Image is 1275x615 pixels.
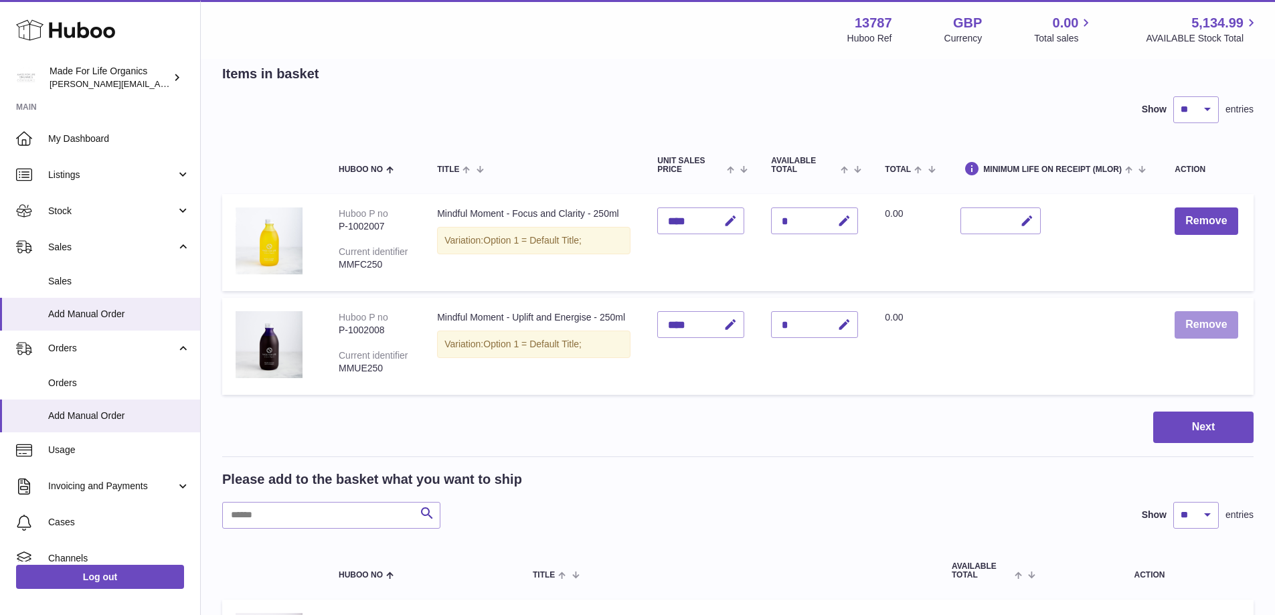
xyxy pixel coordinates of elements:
div: P-1002008 [339,324,410,337]
img: Mindful Moment - Focus and Clarity - 250ml [236,207,303,274]
span: 5,134.99 [1191,14,1244,32]
span: AVAILABLE Total [771,157,837,174]
th: Action [1045,549,1254,593]
div: Variation: [437,227,630,254]
div: P-1002007 [339,220,410,233]
label: Show [1142,509,1167,521]
span: 0.00 [1053,14,1079,32]
span: Stock [48,205,176,217]
span: My Dashboard [48,133,190,145]
span: Orders [48,342,176,355]
div: Huboo P no [339,208,388,219]
span: Orders [48,377,190,389]
div: Made For Life Organics [50,65,170,90]
div: Huboo P no [339,312,388,323]
span: Listings [48,169,176,181]
a: Log out [16,565,184,589]
a: 5,134.99 AVAILABLE Stock Total [1146,14,1259,45]
span: Option 1 = Default Title; [483,235,582,246]
span: Total sales [1034,32,1094,45]
img: Mindful Moment - Uplift and Energise - 250ml [236,311,303,378]
div: Action [1175,165,1240,174]
div: Variation: [437,331,630,358]
span: Total [885,165,911,174]
label: Show [1142,103,1167,116]
span: Cases [48,516,190,529]
div: Current identifier [339,350,408,361]
div: Huboo Ref [847,32,892,45]
span: Sales [48,275,190,288]
h2: Items in basket [222,65,319,83]
span: Add Manual Order [48,308,190,321]
div: MMFC250 [339,258,410,271]
span: Option 1 = Default Title; [483,339,582,349]
strong: 13787 [855,14,892,32]
a: 0.00 Total sales [1034,14,1094,45]
span: Add Manual Order [48,410,190,422]
span: 0.00 [885,208,903,219]
h2: Please add to the basket what you want to ship [222,470,522,489]
td: Mindful Moment - Uplift and Energise - 250ml [424,298,644,395]
div: Currency [944,32,983,45]
span: [PERSON_NAME][EMAIL_ADDRESS][PERSON_NAME][DOMAIN_NAME] [50,78,340,89]
div: MMUE250 [339,362,410,375]
span: 0.00 [885,312,903,323]
span: Huboo no [339,165,383,174]
span: Invoicing and Payments [48,480,176,493]
td: Mindful Moment - Focus and Clarity - 250ml [424,194,644,291]
span: Channels [48,552,190,565]
button: Remove [1175,207,1238,235]
strong: GBP [953,14,982,32]
button: Next [1153,412,1254,443]
span: Huboo no [339,571,383,580]
div: Current identifier [339,246,408,257]
span: Minimum Life On Receipt (MLOR) [983,165,1122,174]
span: Sales [48,241,176,254]
span: entries [1225,509,1254,521]
span: entries [1225,103,1254,116]
span: Title [533,571,555,580]
span: Unit Sales Price [657,157,724,174]
span: AVAILABLE Total [952,562,1011,580]
img: geoff.winwood@madeforlifeorganics.com [16,68,36,88]
span: Title [437,165,459,174]
button: Remove [1175,311,1238,339]
span: Usage [48,444,190,456]
span: AVAILABLE Stock Total [1146,32,1259,45]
